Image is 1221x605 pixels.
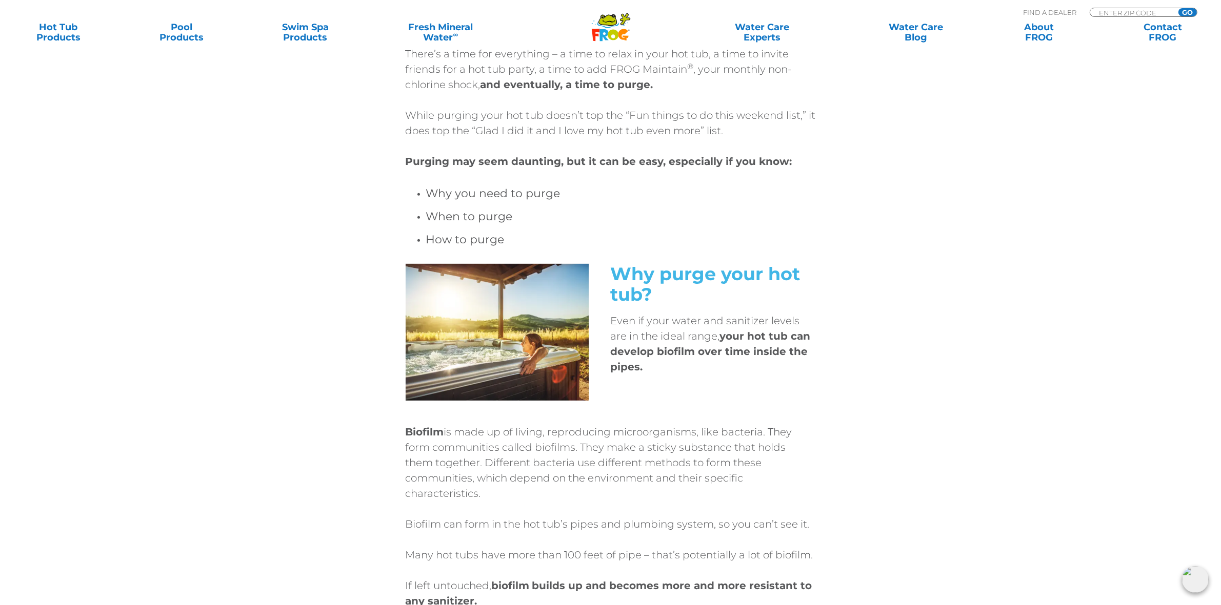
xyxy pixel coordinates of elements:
a: AboutFROG [991,22,1087,43]
img: Woman Relaxes in Hot Tub [406,264,611,401]
sup: ® [688,61,694,71]
p: Even if your water and sanitizer levels are in the ideal range, [611,313,816,374]
a: ContactFROG [1115,22,1211,43]
h4: How to purge [426,231,816,248]
p: Find A Dealer [1023,8,1076,17]
a: Hot TubProducts [10,22,106,43]
a: Water CareExperts [684,22,840,43]
p: While purging your hot tub doesn’t top the “Fun things to do this weekend list,” it does top the ... [406,108,816,138]
p: There’s a time for everything – a time to relax in your hot tub, a time to invite friends for a h... [406,46,816,92]
a: Fresh MineralWater∞ [381,22,501,43]
strong: Purging may seem daunting, but it can be easy, especially if you know: [406,155,792,168]
sup: ∞ [453,30,458,38]
p: is made up of living, reproducing microorganisms, like bacteria. They form communities called bio... [406,424,816,501]
a: PoolProducts [134,22,230,43]
h4: Why you need to purge [426,184,816,202]
h4: When to purge [426,207,816,225]
input: GO [1178,8,1197,16]
p: Many hot tubs have more than 100 feet of pipe – that’s potentially a lot of biofilm. [406,547,816,562]
a: Swim SpaProducts [257,22,353,43]
p: Biofilm can form in the hot tub’s pipes and plumbing system, so you can’t see it. [406,516,816,532]
strong: Biofilm [406,426,444,438]
span: Why purge your hot tub? [611,263,800,305]
img: openIcon [1182,566,1209,593]
strong: your hot tub can develop biofilm over time inside the pipes. [611,330,811,373]
strong: biofilm [492,579,530,592]
input: Zip Code Form [1098,8,1167,17]
strong: and eventually, a time to purge. [481,78,653,91]
a: Water CareBlog [868,22,964,43]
